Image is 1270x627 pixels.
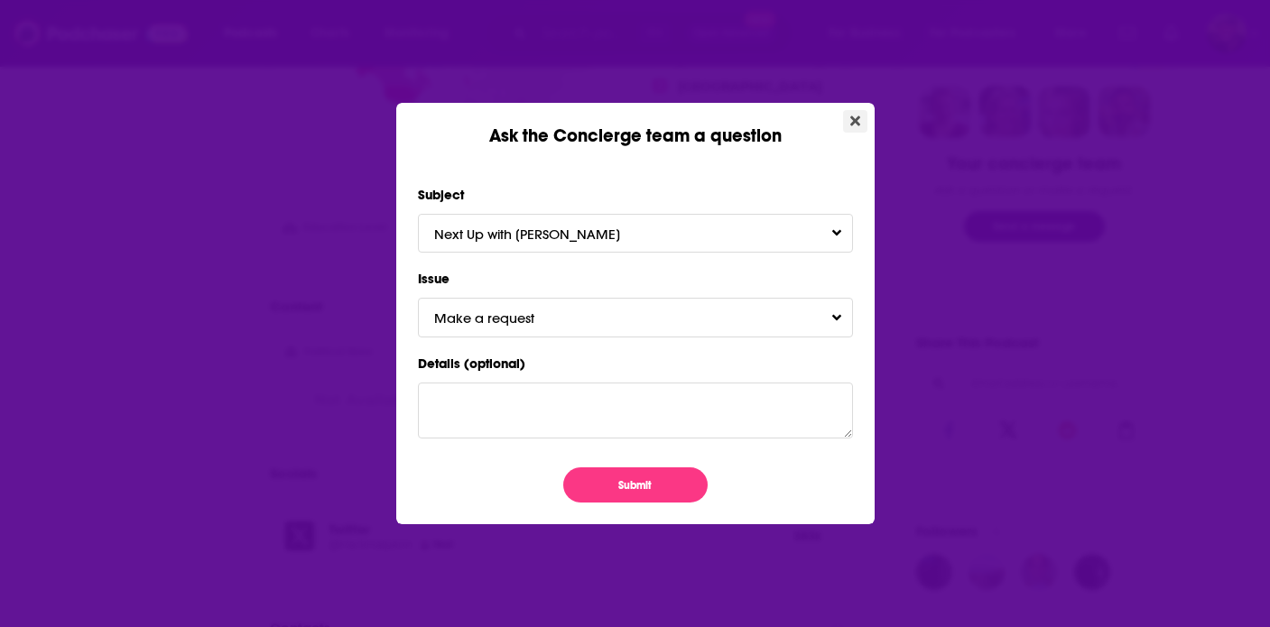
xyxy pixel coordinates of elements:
[418,298,853,337] button: Make a requestToggle Pronoun Dropdown
[843,110,867,133] button: Close
[434,226,656,243] span: Next Up with [PERSON_NAME]
[418,183,853,207] label: Subject
[434,309,570,327] span: Make a request
[418,267,853,290] label: Issue
[418,214,853,253] button: Next Up with [PERSON_NAME]Toggle Pronoun Dropdown
[418,352,853,375] label: Details (optional)
[396,103,875,147] div: Ask the Concierge team a question
[563,467,708,503] button: Submit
